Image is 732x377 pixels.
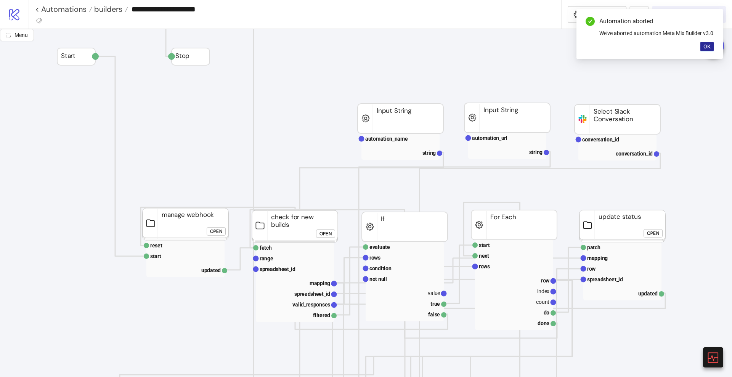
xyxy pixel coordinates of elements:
[587,266,596,272] text: row
[6,32,11,38] span: radius-bottomright
[479,263,490,270] text: rows
[647,229,659,238] div: Open
[260,266,295,272] text: spreadsheet_id
[599,29,714,37] div: We've aborted automation Meta Mix Builder v3.0
[260,245,272,251] text: fetch
[92,4,122,14] span: builders
[35,5,92,13] a: < Automations
[479,253,489,259] text: next
[582,136,619,143] text: conversation_id
[422,150,436,156] text: string
[629,6,649,23] button: ...
[210,227,222,236] div: Open
[369,244,390,250] text: evaluate
[292,302,330,308] text: valid_responses
[428,290,440,296] text: value
[369,276,387,282] text: not null
[479,242,490,248] text: start
[599,17,714,26] div: Automation aborted
[92,5,128,13] a: builders
[652,6,726,23] button: Run Automation
[700,42,714,51] button: OK
[541,278,550,284] text: row
[644,229,663,237] button: Open
[537,288,549,294] text: index
[310,280,330,286] text: mapping
[586,17,595,26] span: check-circle
[365,136,408,142] text: automation_name
[587,276,623,282] text: spreadsheet_id
[536,299,549,305] text: count
[150,253,161,259] text: start
[319,229,332,238] div: Open
[294,291,330,297] text: spreadsheet_id
[587,244,600,250] text: patch
[260,255,273,261] text: range
[703,43,711,50] span: OK
[369,255,380,261] text: rows
[316,229,335,238] button: Open
[472,135,507,141] text: automation_url
[14,32,28,38] span: Menu
[587,255,608,261] text: mapping
[369,265,392,271] text: condition
[150,242,162,249] text: reset
[616,151,653,157] text: conversation_id
[529,149,543,155] text: string
[207,227,226,236] button: Open
[568,6,627,23] button: To Widgets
